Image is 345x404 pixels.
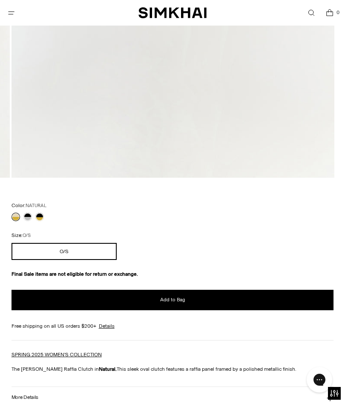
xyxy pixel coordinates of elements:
[23,233,31,238] span: O/S
[11,202,46,210] label: Color:
[99,322,115,330] a: Details
[321,4,338,22] a: Open cart modal
[11,231,31,240] label: Size:
[11,395,38,400] h3: More Details
[11,322,334,330] div: Free shipping on all US orders $200+
[11,271,138,277] strong: Final Sale items are not eligible for return or exchange.
[160,296,185,303] span: Add to Bag
[302,4,320,22] a: Open search modal
[11,290,334,310] button: Add to Bag
[302,364,336,395] iframe: Gorgias live chat messenger
[26,203,46,208] span: NATURAL
[334,9,342,16] span: 0
[99,366,117,372] strong: Natural.
[138,7,207,19] a: SIMKHAI
[11,365,334,373] p: The [PERSON_NAME] Raffia Clutch in This sleek oval clutch features a raffia panel framed by a pol...
[3,4,20,22] button: Open menu modal
[11,243,117,260] button: O/S
[11,352,102,358] a: SPRING 2025 WOMEN'S COLLECTION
